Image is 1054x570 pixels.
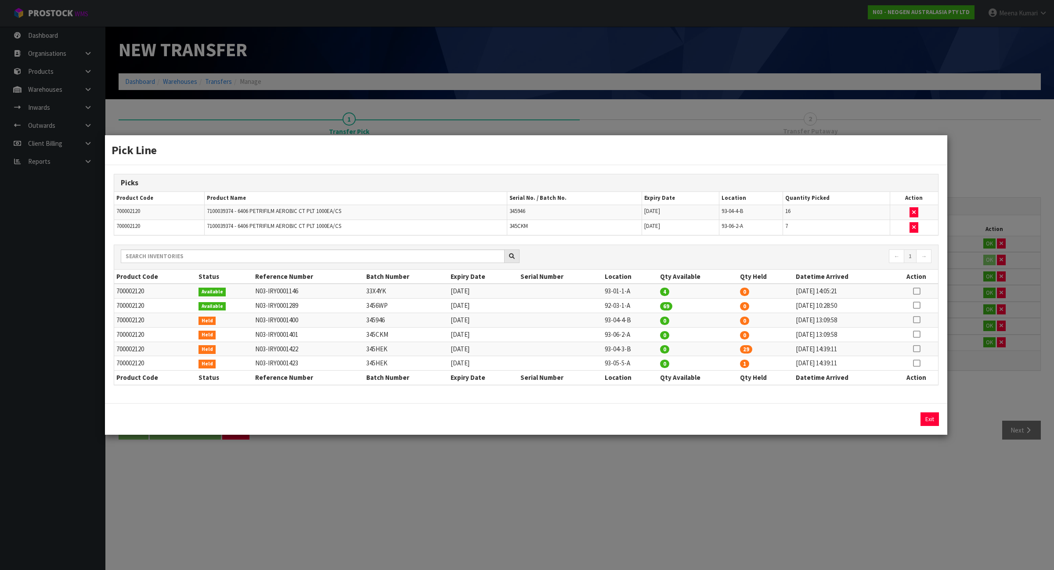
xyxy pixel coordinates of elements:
[660,288,669,296] span: 4
[364,371,448,385] th: Batch Number
[603,299,658,313] td: 92-03-1-A
[114,299,196,313] td: 700002120
[644,207,660,215] span: [DATE]
[116,222,140,230] span: 700002120
[253,284,364,298] td: N03-IRY0001146
[114,327,196,342] td: 700002120
[603,356,658,371] td: 93-05-5-A
[895,270,938,284] th: Action
[507,192,642,205] th: Serial No. / Batch No.
[196,270,253,284] th: Status
[364,342,448,356] td: 345HEK
[451,316,469,324] span: [DATE]
[518,270,603,284] th: Serial Number
[199,345,216,354] span: Held
[794,327,895,342] td: [DATE] 13:09:58
[794,284,895,298] td: [DATE] 14:05:21
[451,287,469,295] span: [DATE]
[738,270,793,284] th: Qty Held
[112,142,941,158] h3: Pick Line
[509,222,528,230] span: 345CKM
[660,360,669,368] span: 0
[603,371,658,385] th: Location
[253,313,364,327] td: N03-IRY0001400
[451,330,469,339] span: [DATE]
[642,192,719,205] th: Expiry Date
[253,356,364,371] td: N03-IRY0001423
[533,249,931,265] nav: Page navigation
[603,284,658,298] td: 93-01-1-A
[603,327,658,342] td: 93-06-2-A
[364,270,448,284] th: Batch Number
[196,371,253,385] th: Status
[740,331,749,339] span: 0
[722,222,743,230] span: 93-06-2-A
[364,356,448,371] td: 345HEK
[660,345,669,354] span: 0
[364,327,448,342] td: 345CKM
[364,299,448,313] td: 3456WP
[740,302,749,310] span: 0
[114,284,196,298] td: 700002120
[785,222,788,230] span: 7
[451,359,469,367] span: [DATE]
[895,371,938,385] th: Action
[116,207,140,215] span: 700002120
[740,360,749,368] span: 1
[658,371,738,385] th: Qty Available
[660,331,669,339] span: 0
[889,249,904,263] a: ←
[199,360,216,368] span: Held
[448,270,518,284] th: Expiry Date
[644,222,660,230] span: [DATE]
[603,313,658,327] td: 93-04-4-B
[114,192,204,205] th: Product Code
[114,371,196,385] th: Product Code
[114,356,196,371] td: 700002120
[920,412,939,426] button: Exit
[722,207,743,215] span: 93-04-4-B
[794,313,895,327] td: [DATE] 13:09:58
[740,288,749,296] span: 0
[253,342,364,356] td: N03-IRY0001422
[204,192,507,205] th: Product Name
[207,222,341,230] span: 7100039374 - 6406 PETRIFILM AEROBIC CT PLT 1000EA/CS
[364,313,448,327] td: 345946
[783,192,890,205] th: Quantity Picked
[794,270,895,284] th: Datetime Arrived
[890,192,938,205] th: Action
[794,299,895,313] td: [DATE] 10:28:50
[114,270,196,284] th: Product Code
[719,192,783,205] th: Location
[451,345,469,353] span: [DATE]
[660,302,672,310] span: 69
[794,356,895,371] td: [DATE] 14:39:11
[121,249,505,263] input: Search inventories
[448,371,518,385] th: Expiry Date
[794,342,895,356] td: [DATE] 14:39:11
[518,371,603,385] th: Serial Number
[199,288,226,296] span: Available
[603,270,658,284] th: Location
[114,313,196,327] td: 700002120
[253,270,364,284] th: Reference Number
[904,249,917,263] a: 1
[916,249,931,263] a: →
[121,179,931,187] h3: Picks
[738,371,793,385] th: Qty Held
[603,342,658,356] td: 93-04-3-B
[451,301,469,310] span: [DATE]
[207,207,341,215] span: 7100039374 - 6406 PETRIFILM AEROBIC CT PLT 1000EA/CS
[199,331,216,339] span: Held
[253,299,364,313] td: N03-IRY0001289
[199,302,226,311] span: Available
[114,342,196,356] td: 700002120
[794,371,895,385] th: Datetime Arrived
[253,327,364,342] td: N03-IRY0001401
[253,371,364,385] th: Reference Number
[364,284,448,298] td: 33X4YK
[785,207,790,215] span: 16
[509,207,525,215] span: 345946
[658,270,738,284] th: Qty Available
[660,317,669,325] span: 0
